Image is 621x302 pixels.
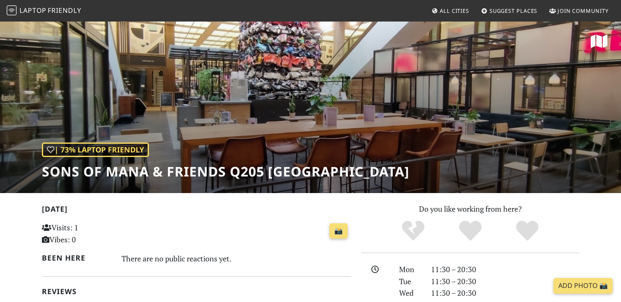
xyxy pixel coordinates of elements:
[394,287,426,299] div: Wed
[426,263,584,275] div: 11:30 – 20:30
[7,5,17,15] img: LaptopFriendly
[489,7,538,14] span: Suggest Places
[42,164,409,179] h1: Sons of Mana & Friends Q205 [GEOGRAPHIC_DATA]
[42,205,351,217] h2: [DATE]
[558,7,609,14] span: Join Community
[7,4,81,18] a: LaptopFriendly LaptopFriendly
[329,223,348,239] a: 📸
[428,3,472,18] a: All Cities
[499,220,556,242] div: Definitely!
[19,6,46,15] span: Laptop
[546,3,612,18] a: Join Community
[426,287,584,299] div: 11:30 – 20:30
[48,6,81,15] span: Friendly
[42,143,149,157] div: | 73% Laptop Friendly
[42,222,139,246] p: Visits: 1 Vibes: 0
[553,278,613,294] a: Add Photo 📸
[394,275,426,288] div: Tue
[361,203,580,215] p: Do you like working from here?
[478,3,541,18] a: Suggest Places
[122,252,351,265] div: There are no public reactions yet.
[442,220,499,242] div: Yes
[440,7,469,14] span: All Cities
[42,254,112,262] h2: Been here
[385,220,442,242] div: No
[42,287,351,296] h2: Reviews
[426,275,584,288] div: 11:30 – 20:30
[394,263,426,275] div: Mon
